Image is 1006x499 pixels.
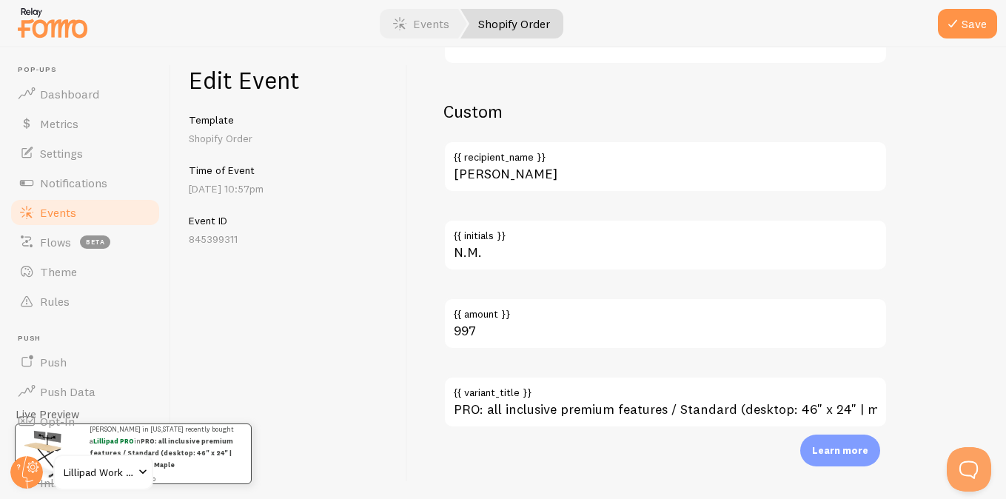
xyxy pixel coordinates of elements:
h2: Custom [443,100,888,123]
h5: Time of Event [189,164,389,177]
span: Lillipad Work Solutions [64,463,134,481]
a: Metrics [9,109,161,138]
p: 845399311 [189,232,389,247]
span: Theme [40,264,77,279]
a: Rules [9,287,161,316]
span: Opt-In [40,414,75,429]
div: Learn more [800,435,880,466]
img: fomo-relay-logo-orange.svg [16,4,90,41]
iframe: Help Scout Beacon - Open [947,447,991,492]
label: {{ recipient_name }} [443,141,888,166]
span: Flows [40,235,71,249]
span: Push Data [40,384,95,399]
span: Settings [40,146,83,161]
label: {{ amount }} [443,298,888,323]
a: Notifications [9,168,161,198]
p: Shopify Order [189,131,389,146]
a: Dashboard [9,79,161,109]
h5: Event ID [189,214,389,227]
h5: Template [189,113,389,127]
span: Rules [40,294,70,309]
a: Theme [9,257,161,287]
a: Settings [9,138,161,168]
h1: Edit Event [189,65,389,96]
span: Notifications [40,175,107,190]
p: [DATE] 10:57pm [189,181,389,196]
span: Dashboard [40,87,99,101]
label: {{ initials }} [443,219,888,244]
a: Push [9,347,161,377]
a: Flows beta [9,227,161,257]
p: Learn more [812,443,868,458]
span: Events [40,205,76,220]
span: Pop-ups [18,65,161,75]
a: Opt-In [9,406,161,436]
label: {{ variant_title }} [443,376,888,401]
span: beta [80,235,110,249]
span: Push [40,355,67,369]
span: Metrics [40,116,78,131]
a: Push Data [9,377,161,406]
span: Push [18,334,161,344]
a: Events [9,198,161,227]
a: Lillipad Work Solutions [53,455,153,490]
